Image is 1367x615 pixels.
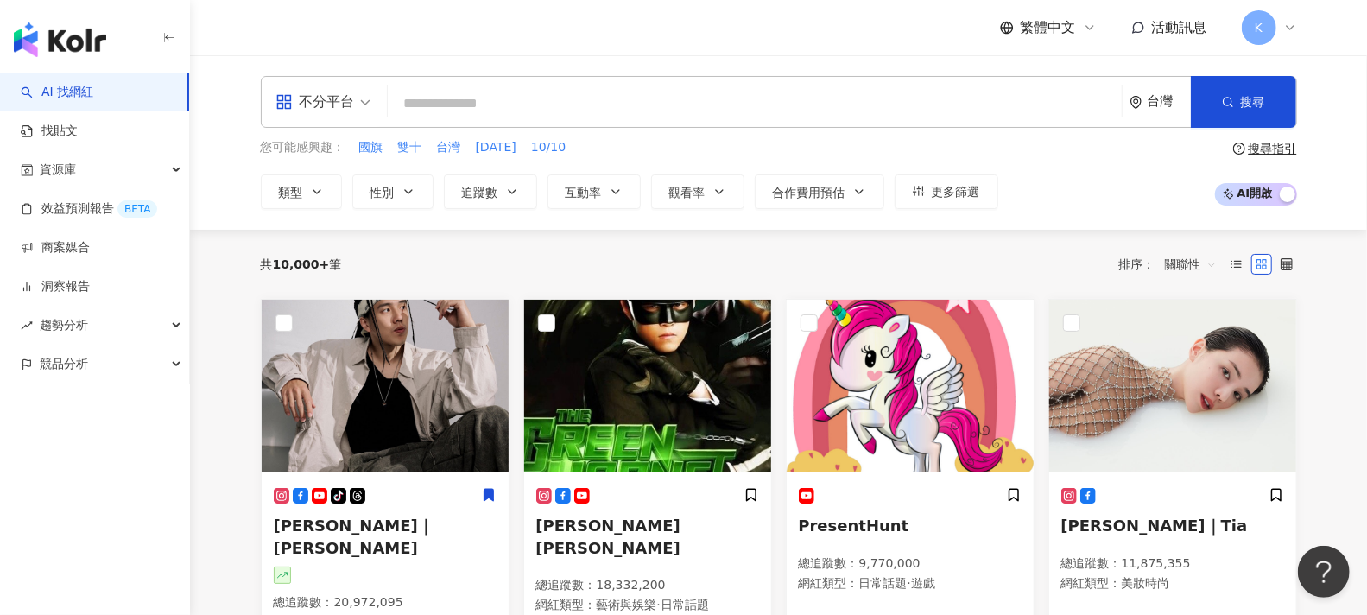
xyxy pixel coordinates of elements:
img: KOL Avatar [524,300,771,472]
a: 商案媒合 [21,239,90,257]
span: 遊戲 [911,576,935,590]
img: KOL Avatar [262,300,509,472]
span: question-circle [1233,143,1245,155]
span: · [908,576,911,590]
span: rise [21,320,33,332]
span: 日常話題 [859,576,908,590]
div: 台灣 [1148,94,1191,109]
span: 搜尋 [1241,95,1265,109]
p: 總追蹤數 ： 18,332,200 [536,577,759,594]
p: 總追蹤數 ： 11,875,355 [1061,555,1284,573]
span: [PERSON_NAME]｜[PERSON_NAME] [274,517,434,556]
span: 藝術與娛樂 [597,598,657,612]
span: appstore [275,93,293,111]
span: 10,000+ [273,257,330,271]
span: 觀看率 [669,186,706,200]
p: 網紅類型 ： [536,597,759,614]
span: 雙十 [398,139,422,156]
span: 資源庫 [40,150,76,189]
button: 10/10 [530,138,566,157]
span: 台灣 [437,139,461,156]
span: · [657,598,661,612]
img: logo [14,22,106,57]
span: 性別 [370,186,395,200]
button: 觀看率 [651,174,744,209]
a: 效益預測報告BETA [21,200,157,218]
span: 美妝時尚 [1122,576,1170,590]
button: 互動率 [547,174,641,209]
span: 關聯性 [1165,250,1217,278]
button: [DATE] [475,138,517,157]
span: 繁體中文 [1021,18,1076,37]
a: 找貼文 [21,123,78,140]
span: [PERSON_NAME] [PERSON_NAME] [536,517,680,556]
span: 活動訊息 [1152,19,1207,35]
div: 不分平台 [275,88,355,116]
a: searchAI 找網紅 [21,84,93,101]
button: 更多篩選 [895,174,998,209]
img: KOL Avatar [787,300,1034,472]
span: 競品分析 [40,345,88,384]
p: 總追蹤數 ： 20,972,095 [274,594,497,612]
p: 網紅類型 ： [1061,575,1284,593]
span: 國旗 [359,139,383,156]
span: 類型 [279,186,303,200]
span: K [1255,18,1263,37]
div: 共 筆 [261,257,342,271]
span: 追蹤數 [462,186,498,200]
button: 追蹤數 [444,174,537,209]
button: 台灣 [436,138,462,157]
span: 更多篩選 [932,185,980,199]
div: 搜尋指引 [1249,142,1297,155]
span: [PERSON_NAME]｜Tia [1061,517,1248,535]
iframe: Help Scout Beacon - Open [1298,546,1350,598]
p: 總追蹤數 ： 9,770,000 [799,555,1022,573]
button: 合作費用預估 [755,174,884,209]
button: 搜尋 [1191,76,1296,128]
img: KOL Avatar [1049,300,1296,472]
button: 雙十 [397,138,423,157]
p: 網紅類型 ： [799,575,1022,593]
span: 互動率 [566,186,602,200]
a: 洞察報告 [21,278,90,295]
span: 您可能感興趣： [261,139,345,156]
span: 日常話題 [661,598,709,612]
button: 性別 [352,174,434,209]
span: 趨勢分析 [40,306,88,345]
span: [DATE] [476,139,516,156]
button: 國旗 [358,138,384,157]
div: 排序： [1119,250,1226,278]
span: 10/10 [531,139,566,156]
button: 類型 [261,174,342,209]
span: 合作費用預估 [773,186,845,200]
span: environment [1130,96,1142,109]
span: PresentHunt [799,517,909,535]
